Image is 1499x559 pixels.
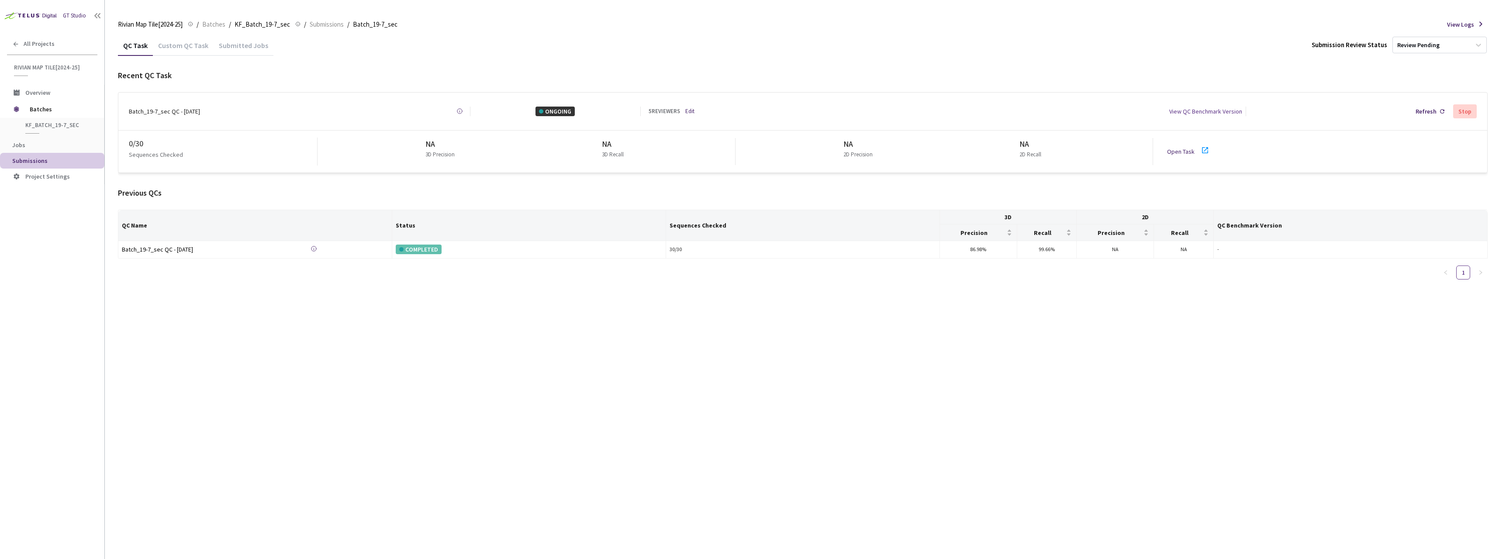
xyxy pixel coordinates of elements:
[30,100,90,118] span: Batches
[14,64,92,71] span: Rivian Map Tile[2024-25]
[214,41,273,56] div: Submitted Jobs
[1474,266,1488,279] button: right
[1017,224,1077,241] th: Recall
[153,41,214,56] div: Custom QC Task
[129,150,183,159] p: Sequences Checked
[1217,245,1484,254] div: -
[1021,229,1065,236] span: Recall
[129,138,317,150] div: 0 / 30
[940,210,1077,224] th: 3D
[649,107,680,116] div: 5 REVIEWERS
[118,41,153,56] div: QC Task
[63,11,86,20] div: GT Studio
[602,138,627,150] div: NA
[943,229,1005,236] span: Precision
[392,210,666,241] th: Status
[1077,224,1154,241] th: Precision
[24,40,55,48] span: All Projects
[670,245,936,254] div: 30 / 30
[118,187,1488,199] div: Previous QCs
[310,19,344,30] span: Submissions
[202,19,225,30] span: Batches
[304,19,306,30] li: /
[12,157,48,165] span: Submissions
[1214,210,1488,241] th: QC Benchmark Version
[1157,229,1202,236] span: Recall
[1439,266,1453,279] button: left
[25,121,90,129] span: KF_Batch_19-7_sec
[1154,241,1214,259] td: NA
[1397,41,1440,49] div: Review Pending
[118,210,392,241] th: QC Name
[425,138,458,150] div: NA
[200,19,227,29] a: Batches
[197,19,199,30] li: /
[122,245,244,255] a: Batch_19-7_sec QC - [DATE]
[843,138,876,150] div: NA
[1154,224,1214,241] th: Recall
[1447,20,1474,29] span: View Logs
[1457,266,1470,279] a: 1
[1312,40,1387,50] div: Submission Review Status
[666,210,940,241] th: Sequences Checked
[1478,270,1483,275] span: right
[118,69,1488,82] div: Recent QC Task
[1080,229,1142,236] span: Precision
[685,107,694,116] a: Edit
[1458,108,1471,115] div: Stop
[535,107,575,116] div: ONGOING
[1019,138,1045,150] div: NA
[940,224,1017,241] th: Precision
[602,150,624,159] p: 3D Recall
[396,245,442,254] div: COMPLETED
[1169,107,1242,116] div: View QC Benchmark Version
[1017,241,1077,259] td: 99.66%
[235,19,290,30] span: KF_Batch_19-7_sec
[1167,148,1195,155] a: Open Task
[1474,266,1488,279] li: Next Page
[347,19,349,30] li: /
[25,89,50,97] span: Overview
[1077,210,1214,224] th: 2D
[12,141,25,149] span: Jobs
[353,19,397,30] span: Batch_19-7_sec
[118,19,183,30] span: Rivian Map Tile[2024-25]
[1019,150,1041,159] p: 2D Recall
[1077,241,1154,259] td: NA
[308,19,345,29] a: Submissions
[229,19,231,30] li: /
[425,150,455,159] p: 3D Precision
[122,245,244,254] div: Batch_19-7_sec QC - [DATE]
[940,241,1017,259] td: 86.98%
[1439,266,1453,279] li: Previous Page
[25,173,70,180] span: Project Settings
[1456,266,1470,279] li: 1
[129,107,200,116] div: Batch_19-7_sec QC - [DATE]
[1416,107,1437,116] div: Refresh
[843,150,873,159] p: 2D Precision
[1443,270,1448,275] span: left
